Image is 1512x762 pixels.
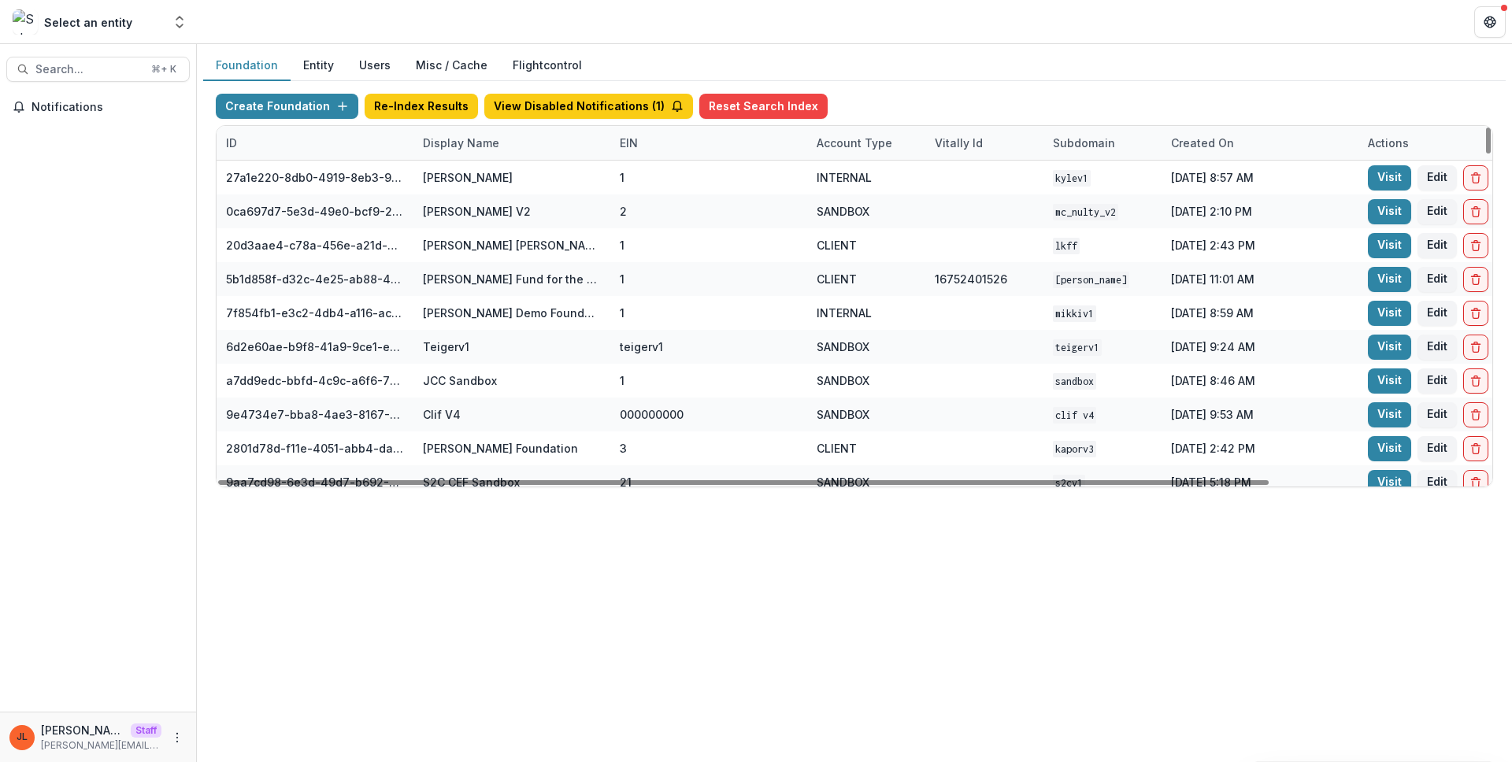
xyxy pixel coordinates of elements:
[217,135,246,151] div: ID
[1463,402,1488,427] button: Delete Foundation
[1053,475,1085,491] code: s2cv1
[807,135,902,151] div: Account Type
[1162,296,1358,330] div: [DATE] 8:59 AM
[817,474,869,490] div: SANDBOX
[699,94,828,119] button: Reset Search Index
[365,94,478,119] button: Re-Index Results
[1358,135,1418,151] div: Actions
[1043,126,1162,160] div: Subdomain
[1368,335,1411,360] a: Visit
[1463,301,1488,326] button: Delete Foundation
[346,50,403,81] button: Users
[1417,470,1457,495] button: Edit
[423,338,469,355] div: Teigerv1
[226,203,404,220] div: 0ca697d7-5e3d-49e0-bcf9-217f69e92d71
[226,305,404,321] div: 7f854fb1-e3c2-4db4-a116-aca576521abc
[291,50,346,81] button: Entity
[1463,199,1488,224] button: Delete Foundation
[413,126,610,160] div: Display Name
[1417,335,1457,360] button: Edit
[1417,436,1457,461] button: Edit
[620,305,624,321] div: 1
[226,372,404,389] div: a7dd9edc-bbfd-4c9c-a6f6-76d0743bf1cd
[1417,402,1457,427] button: Edit
[1368,165,1411,190] a: Visit
[620,237,624,253] div: 1
[1162,364,1358,398] div: [DATE] 8:46 AM
[1053,373,1096,390] code: sandbox
[1463,267,1488,292] button: Delete Foundation
[1463,233,1488,258] button: Delete Foundation
[1162,398,1358,431] div: [DATE] 9:53 AM
[423,372,497,389] div: JCC Sandbox
[1417,233,1457,258] button: Edit
[513,57,582,73] a: Flightcontrol
[1053,238,1080,254] code: lkff
[484,94,693,119] button: View Disabled Notifications (1)
[1463,165,1488,190] button: Delete Foundation
[1368,402,1411,427] a: Visit
[1417,165,1457,190] button: Edit
[817,372,869,389] div: SANDBOX
[35,63,142,76] span: Search...
[44,14,132,31] div: Select an entity
[1463,335,1488,360] button: Delete Foundation
[131,723,161,738] p: Staff
[620,440,627,457] div: 3
[226,271,404,287] div: 5b1d858f-d32c-4e25-ab88-434536713791
[41,738,161,753] p: [PERSON_NAME][EMAIL_ADDRESS][DOMAIN_NAME]
[1162,135,1243,151] div: Created on
[620,406,684,423] div: 000000000
[226,169,404,186] div: 27a1e220-8db0-4919-8eb3-9f29ee33f7b0
[423,406,461,423] div: Clif V4
[1053,170,1091,187] code: kylev1
[1053,441,1096,457] code: kaporv3
[1162,126,1358,160] div: Created on
[1463,368,1488,394] button: Delete Foundation
[1162,228,1358,262] div: [DATE] 2:43 PM
[1162,330,1358,364] div: [DATE] 9:24 AM
[817,203,869,220] div: SANDBOX
[168,728,187,747] button: More
[403,50,500,81] button: Misc / Cache
[1053,272,1129,288] code: [PERSON_NAME]
[1053,204,1118,220] code: mc_nulty_v2
[610,126,807,160] div: EIN
[1162,194,1358,228] div: [DATE] 2:10 PM
[1368,267,1411,292] a: Visit
[1162,431,1358,465] div: [DATE] 2:42 PM
[6,94,190,120] button: Notifications
[817,338,869,355] div: SANDBOX
[807,126,925,160] div: Account Type
[423,440,578,457] div: [PERSON_NAME] Foundation
[1053,339,1102,356] code: teigerv1
[817,169,872,186] div: INTERNAL
[423,271,601,287] div: [PERSON_NAME] Fund for the Blind
[226,338,404,355] div: 6d2e60ae-b9f8-41a9-9ce1-e608d0f20ec5
[1417,368,1457,394] button: Edit
[620,338,663,355] div: teigerv1
[817,237,857,253] div: CLIENT
[1368,470,1411,495] a: Visit
[1463,470,1488,495] button: Delete Foundation
[226,440,404,457] div: 2801d78d-f11e-4051-abb4-dab00da98882
[1043,135,1125,151] div: Subdomain
[148,61,180,78] div: ⌘ + K
[216,94,358,119] button: Create Foundation
[423,305,601,321] div: [PERSON_NAME] Demo Foundation
[1053,305,1096,322] code: mikkiv1
[217,126,413,160] div: ID
[1417,267,1457,292] button: Edit
[925,126,1043,160] div: Vitally Id
[620,474,632,490] div: 21
[31,101,183,114] span: Notifications
[1162,262,1358,296] div: [DATE] 11:01 AM
[817,440,857,457] div: CLIENT
[226,237,404,253] div: 20d3aae4-c78a-456e-a21d-91c97a6a725f
[1417,199,1457,224] button: Edit
[413,135,509,151] div: Display Name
